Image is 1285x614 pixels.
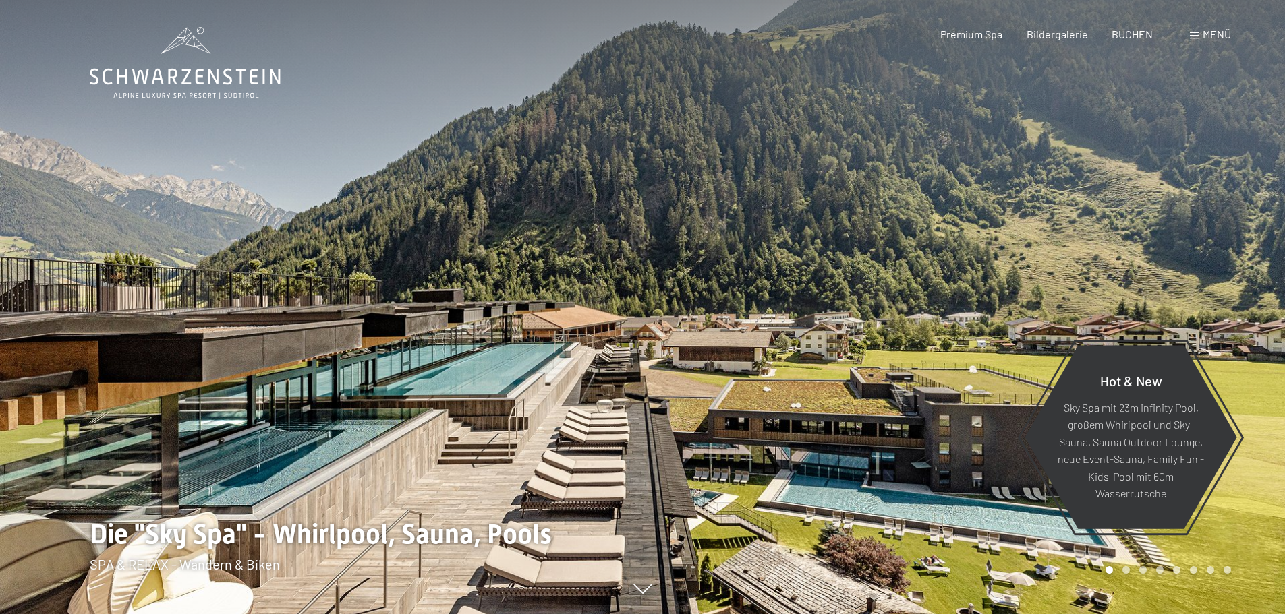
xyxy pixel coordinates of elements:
div: Carousel Page 3 [1139,566,1147,574]
p: Sky Spa mit 23m Infinity Pool, großem Whirlpool und Sky-Sauna, Sauna Outdoor Lounge, neue Event-S... [1058,398,1204,502]
span: Menü [1203,28,1231,40]
div: Carousel Page 8 [1224,566,1231,574]
a: Bildergalerie [1027,28,1088,40]
a: BUCHEN [1112,28,1153,40]
div: Carousel Page 2 [1122,566,1130,574]
div: Carousel Pagination [1101,566,1231,574]
div: Carousel Page 1 (Current Slide) [1106,566,1113,574]
a: Hot & New Sky Spa mit 23m Infinity Pool, großem Whirlpool und Sky-Sauna, Sauna Outdoor Lounge, ne... [1024,344,1238,530]
div: Carousel Page 6 [1190,566,1197,574]
span: Hot & New [1100,372,1162,388]
div: Carousel Page 7 [1207,566,1214,574]
div: Carousel Page 5 [1173,566,1180,574]
a: Premium Spa [940,28,1002,40]
div: Carousel Page 4 [1156,566,1164,574]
